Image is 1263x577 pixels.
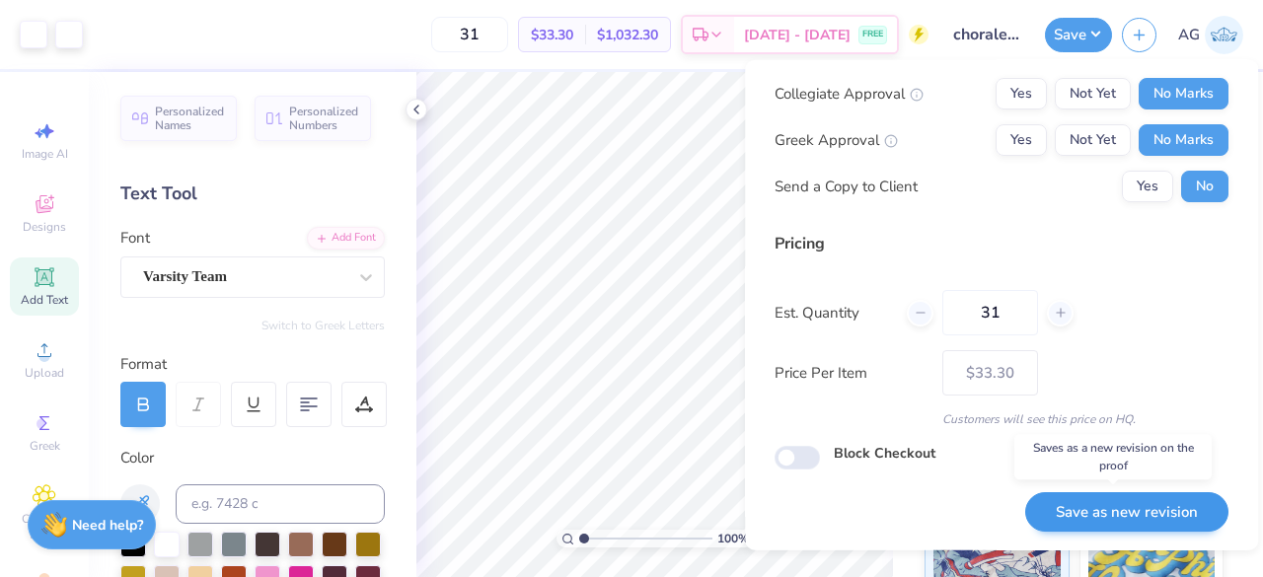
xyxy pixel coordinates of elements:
[120,353,387,376] div: Format
[834,443,935,464] label: Block Checkout
[1178,16,1243,54] a: AG
[1122,171,1173,202] button: Yes
[938,15,1035,54] input: Untitled Design
[597,25,658,45] span: $1,032.30
[775,82,924,105] div: Collegiate Approval
[10,511,79,542] span: Clipart & logos
[30,438,60,454] span: Greek
[1045,18,1112,52] button: Save
[862,28,883,41] span: FREE
[775,301,892,324] label: Est. Quantity
[22,146,68,162] span: Image AI
[1025,491,1228,532] button: Save as new revision
[717,530,749,547] span: 100 %
[775,361,928,384] label: Price Per Item
[1205,16,1243,54] img: Akshika Gurao
[775,232,1228,255] div: Pricing
[120,180,385,207] div: Text Tool
[25,365,64,381] span: Upload
[431,17,508,52] input: – –
[775,128,898,151] div: Greek Approval
[1181,171,1228,202] button: No
[289,105,359,132] span: Personalized Numbers
[1139,78,1228,109] button: No Marks
[120,447,385,469] div: Color
[1139,124,1228,156] button: No Marks
[176,484,385,524] input: e.g. 7428 c
[261,318,385,333] button: Switch to Greek Letters
[1178,24,1200,46] span: AG
[21,292,68,308] span: Add Text
[775,410,1228,428] div: Customers will see this price on HQ.
[307,227,385,250] div: Add Font
[775,175,918,197] div: Send a Copy to Client
[155,105,225,132] span: Personalized Names
[531,25,573,45] span: $33.30
[942,290,1038,335] input: – –
[1055,124,1131,156] button: Not Yet
[120,227,150,250] label: Font
[72,516,143,535] strong: Need help?
[996,124,1047,156] button: Yes
[23,219,66,235] span: Designs
[1014,434,1212,479] div: Saves as a new revision on the proof
[744,25,851,45] span: [DATE] - [DATE]
[996,78,1047,109] button: Yes
[1055,78,1131,109] button: Not Yet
